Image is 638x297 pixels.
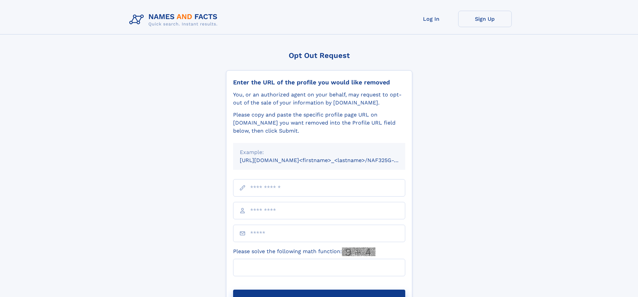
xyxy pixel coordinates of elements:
[458,11,512,27] a: Sign Up
[233,79,405,86] div: Enter the URL of the profile you would like removed
[226,51,412,60] div: Opt Out Request
[127,11,223,29] img: Logo Names and Facts
[240,148,399,156] div: Example:
[233,91,405,107] div: You, or an authorized agent on your behalf, may request to opt-out of the sale of your informatio...
[233,247,375,256] label: Please solve the following math function:
[405,11,458,27] a: Log In
[233,111,405,135] div: Please copy and paste the specific profile page URL on [DOMAIN_NAME] you want removed into the Pr...
[240,157,418,163] small: [URL][DOMAIN_NAME]<firstname>_<lastname>/NAF325G-xxxxxxxx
